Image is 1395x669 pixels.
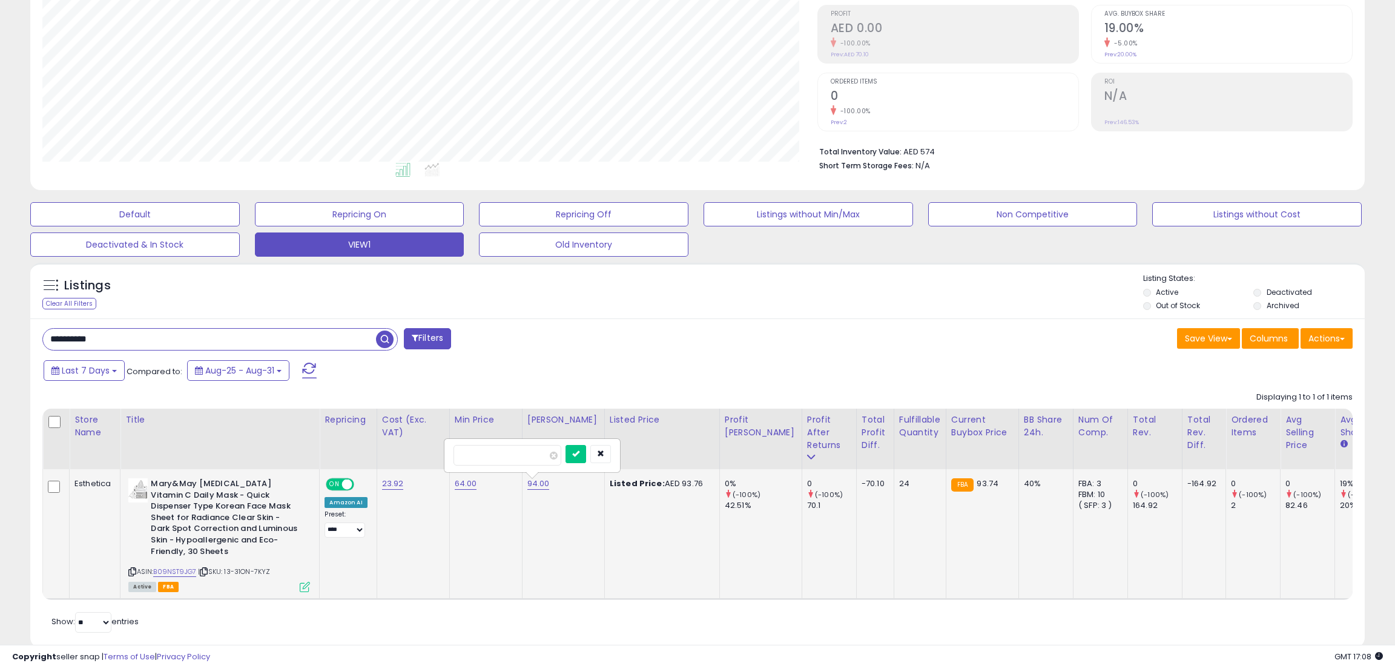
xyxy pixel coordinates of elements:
b: Listed Price: [610,478,665,489]
div: Profit After Returns [807,414,851,452]
div: 24 [899,478,937,489]
b: Short Term Storage Fees: [819,160,914,171]
button: Aug-25 - Aug-31 [187,360,289,381]
div: 70.1 [807,500,856,511]
label: Archived [1267,300,1299,311]
small: -100.00% [836,107,871,116]
div: -164.92 [1187,478,1216,489]
div: 0 [1285,478,1334,489]
div: 0% [725,478,802,489]
a: 94.00 [527,478,550,490]
button: Filters [404,328,451,349]
strong: Copyright [12,651,56,662]
h2: AED 0.00 [831,21,1078,38]
div: Preset: [325,510,367,538]
div: Total Rev. Diff. [1187,414,1221,452]
span: All listings currently available for purchase on Amazon [128,582,156,592]
small: Prev: AED 70.10 [831,51,869,58]
button: VIEW1 [255,232,464,257]
div: Num of Comp. [1078,414,1123,439]
div: 40% [1024,478,1064,489]
a: B09NST9JG7 [153,567,196,577]
b: Total Inventory Value: [819,147,902,157]
div: Esthetica [74,478,111,489]
span: Show: entries [51,616,139,627]
small: (-100%) [733,490,760,499]
div: 0 [807,478,856,489]
div: Avg Selling Price [1285,414,1330,452]
div: 0 [1133,478,1182,489]
small: (-5%) [1348,490,1368,499]
li: AED 574 [819,143,1344,158]
div: -70.10 [862,478,885,489]
h2: N/A [1104,89,1352,105]
small: Prev: 2 [831,119,847,126]
img: 31oS0orhMSL._SL40_.jpg [128,478,148,503]
a: 64.00 [455,478,477,490]
div: ASIN: [128,478,310,591]
div: Title [125,414,314,426]
button: Repricing Off [479,202,688,226]
div: 0 [1231,478,1280,489]
h5: Listings [64,277,111,294]
small: Avg BB Share. [1340,439,1347,450]
div: Displaying 1 to 1 of 1 items [1256,392,1353,403]
b: Mary&May [MEDICAL_DATA] Vitamin C Daily Mask - Quick Dispenser Type Korean Face Mask Sheet for Ra... [151,478,298,560]
label: Deactivated [1267,287,1312,297]
small: FBA [951,478,974,492]
small: Prev: 20.00% [1104,51,1136,58]
p: Listing States: [1143,273,1365,285]
button: Deactivated & In Stock [30,232,240,257]
button: Listings without Cost [1152,202,1362,226]
span: Avg. Buybox Share [1104,11,1352,18]
button: Columns [1242,328,1299,349]
div: Avg BB Share [1340,414,1384,439]
div: seller snap | | [12,651,210,663]
div: AED 93.76 [610,478,710,489]
button: Last 7 Days [44,360,125,381]
div: 20% [1340,500,1389,511]
small: -100.00% [836,39,871,48]
span: Last 7 Days [62,364,110,377]
h2: 0 [831,89,1078,105]
label: Active [1156,287,1178,297]
div: Listed Price [610,414,714,426]
span: ROI [1104,79,1352,85]
div: Ordered Items [1231,414,1275,439]
div: Repricing [325,414,371,426]
div: FBA: 3 [1078,478,1118,489]
div: [PERSON_NAME] [527,414,599,426]
div: Store Name [74,414,115,439]
span: Columns [1250,332,1288,344]
button: Old Inventory [479,232,688,257]
div: Total Rev. [1133,414,1177,439]
div: Amazon AI [325,497,367,508]
div: 2 [1231,500,1280,511]
span: FBA [158,582,179,592]
div: Current Buybox Price [951,414,1014,439]
div: Min Price [455,414,517,426]
small: (-100%) [1141,490,1169,499]
h2: 19.00% [1104,21,1352,38]
span: Profit [831,11,1078,18]
span: Aug-25 - Aug-31 [205,364,274,377]
button: Save View [1177,328,1240,349]
small: (-100%) [1239,490,1267,499]
small: (-100%) [1293,490,1321,499]
button: Default [30,202,240,226]
div: 19% [1340,478,1389,489]
span: OFF [352,480,372,490]
button: Listings without Min/Max [704,202,913,226]
small: Prev: 146.53% [1104,119,1139,126]
span: N/A [915,160,930,171]
small: (-100%) [815,490,843,499]
div: 164.92 [1133,500,1182,511]
div: FBM: 10 [1078,489,1118,500]
button: Repricing On [255,202,464,226]
div: Total Profit Diff. [862,414,889,452]
div: Fulfillable Quantity [899,414,941,439]
span: | SKU: 13-31ON-7KYZ [198,567,270,576]
span: 2025-09-9 17:08 GMT [1334,651,1383,662]
small: -5.00% [1110,39,1138,48]
span: ON [328,480,343,490]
